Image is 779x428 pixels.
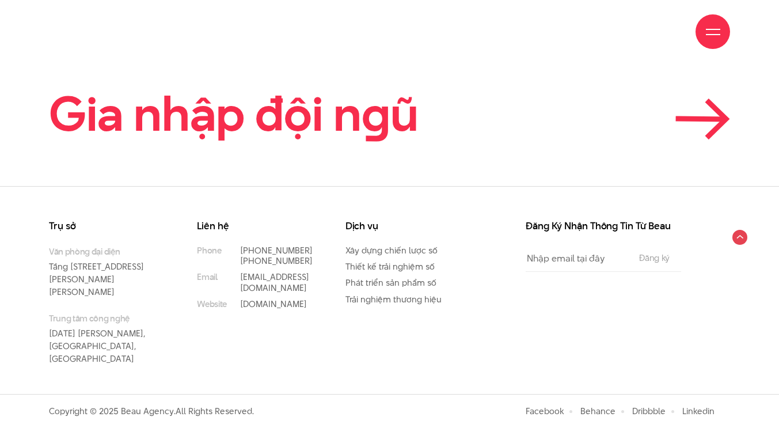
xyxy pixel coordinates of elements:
a: Behance [580,405,615,417]
a: Facebook [526,405,564,417]
small: Website [197,299,227,309]
input: Nhập email tại đây [526,245,628,271]
a: Xây dựng chiến lược số [345,244,438,256]
small: Trung tâm công nghệ [49,312,162,324]
en: g [362,80,390,147]
h2: Gia nhập đội n ũ [49,88,419,140]
a: Gia nhập đội ngũ [49,88,730,140]
a: [EMAIL_ADDRESS][DOMAIN_NAME] [240,271,309,293]
a: [DOMAIN_NAME] [240,298,307,310]
a: Trải nghiệm thương hiệu [345,293,442,305]
h3: Dịch vụ [345,221,459,231]
small: Email [197,272,217,282]
a: [PHONE_NUMBER] [240,255,313,267]
small: Văn phòng đại diện [49,245,162,257]
h3: Đăng Ký Nhận Thông Tin Từ Beau [526,221,681,231]
h3: Trụ sở [49,221,162,231]
p: Copyright © 2025 Beau Agency. All Rights Reserved. [49,406,254,416]
p: [DATE] [PERSON_NAME], [GEOGRAPHIC_DATA], [GEOGRAPHIC_DATA] [49,312,162,365]
small: Phone [197,245,221,256]
a: Thiết kế trải nghiệm số [345,260,435,272]
h3: Liên hệ [197,221,310,231]
a: Linkedin [682,405,715,417]
input: Đăng ký [636,253,673,263]
a: [PHONE_NUMBER] [240,244,313,256]
a: Dribbble [632,405,666,417]
a: Phát triển sản phẩm số [345,277,436,289]
p: Tầng [STREET_ADDRESS][PERSON_NAME][PERSON_NAME] [49,245,162,298]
